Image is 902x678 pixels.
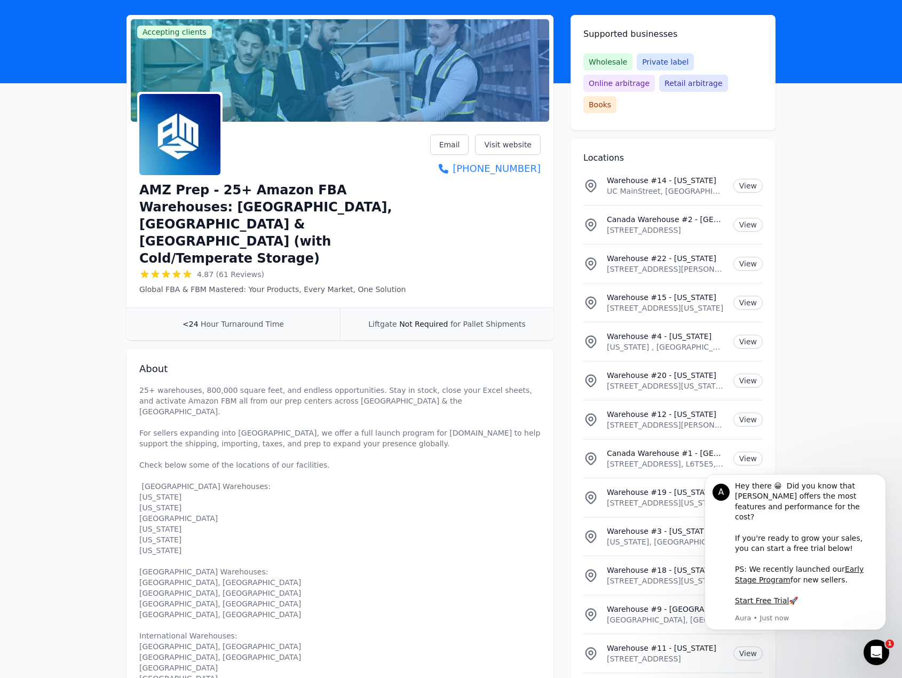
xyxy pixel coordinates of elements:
[430,161,541,176] a: [PHONE_NUMBER]
[368,320,397,328] span: Liftgate
[607,448,725,459] p: Canada Warehouse #1 - [GEOGRAPHIC_DATA]
[139,361,541,376] h2: About
[607,292,725,303] p: Warehouse #15 - [US_STATE]
[607,264,725,274] p: [STREET_ADDRESS][PERSON_NAME][US_STATE]
[139,182,430,267] h1: AMZ Prep - 25+ Amazon FBA Warehouses: [GEOGRAPHIC_DATA], [GEOGRAPHIC_DATA] & [GEOGRAPHIC_DATA] (w...
[399,320,448,328] span: Not Required
[733,647,763,660] a: View
[864,640,889,665] iframe: Intercom live chat
[607,498,725,508] p: [STREET_ADDRESS][US_STATE]
[139,284,430,295] p: Global FBA & FBM Mastered: Your Products, Every Market, One Solution
[637,53,694,70] span: Private label
[197,269,264,280] span: 4.87 (61 Reviews)
[583,96,616,113] span: Books
[733,179,763,193] a: View
[607,186,725,196] p: UC MainStreet, [GEOGRAPHIC_DATA], [GEOGRAPHIC_DATA], [US_STATE][GEOGRAPHIC_DATA], [GEOGRAPHIC_DATA]
[183,320,199,328] span: <24
[607,381,725,391] p: [STREET_ADDRESS][US_STATE][US_STATE]
[607,303,725,313] p: [STREET_ADDRESS][US_STATE]
[607,565,725,575] p: Warehouse #18 - [US_STATE]
[607,420,725,430] p: [STREET_ADDRESS][PERSON_NAME][US_STATE]
[137,26,212,38] span: Accepting clients
[583,53,632,70] span: Wholesale
[607,175,725,186] p: Warehouse #14 - [US_STATE]
[689,468,902,649] iframe: Intercom notifications message
[450,320,526,328] span: for Pallet Shipments
[607,604,725,614] p: Warehouse #9 - [GEOGRAPHIC_DATA], [GEOGRAPHIC_DATA] (New)
[733,413,763,427] a: View
[607,370,725,381] p: Warehouse #20 - [US_STATE]
[607,653,725,664] p: [STREET_ADDRESS]
[885,640,894,648] span: 1
[733,218,763,232] a: View
[607,214,725,225] p: Canada Warehouse #2 - [GEOGRAPHIC_DATA]
[607,575,725,586] p: [STREET_ADDRESS][US_STATE]
[733,452,763,466] a: View
[583,152,763,164] h2: Locations
[139,94,220,175] img: AMZ Prep - 25+ Amazon FBA Warehouses: US, Canada & UK (with Cold/Temperate Storage)
[201,320,284,328] span: Hour Turnaround Time
[733,335,763,349] a: View
[430,135,469,155] a: Email
[607,253,725,264] p: Warehouse #22 - [US_STATE]
[659,75,727,92] span: Retail arbitrage
[583,75,655,92] span: Online arbitrage
[607,331,725,342] p: Warehouse #4 - [US_STATE]
[607,614,725,625] p: [GEOGRAPHIC_DATA], [GEOGRAPHIC_DATA] area, [GEOGRAPHIC_DATA]
[607,487,725,498] p: Warehouse #19 - [US_STATE]
[607,537,725,547] p: [US_STATE], [GEOGRAPHIC_DATA]
[607,526,725,537] p: Warehouse #3 - [US_STATE]
[607,225,725,235] p: [STREET_ADDRESS]
[607,459,725,469] p: [STREET_ADDRESS], L6T5E5, [GEOGRAPHIC_DATA]
[475,135,541,155] a: Visit website
[733,374,763,388] a: View
[733,296,763,310] a: View
[607,409,725,420] p: Warehouse #12 - [US_STATE]
[733,257,763,271] a: View
[583,28,763,41] h2: Supported businesses
[607,342,725,352] p: [US_STATE] , [GEOGRAPHIC_DATA]
[607,643,725,653] p: Warehouse #11 - [US_STATE]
